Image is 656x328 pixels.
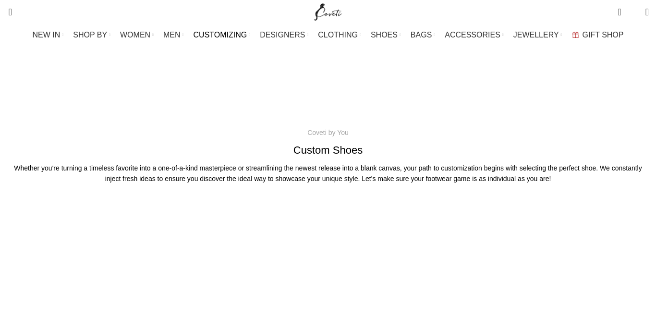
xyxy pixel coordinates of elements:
[572,25,624,45] a: GIFT SHOP
[163,25,183,45] a: MEN
[629,2,638,22] div: My Wishlist
[613,2,626,22] a: 0
[312,7,344,15] a: Site logo
[318,30,358,39] span: CLOTHING
[17,55,640,81] h1: Custom shoes Coveti by you handmade in [GEOGRAPHIC_DATA]
[33,25,64,45] a: NEW IN
[33,30,61,39] span: NEW IN
[120,30,150,39] span: WOMEN
[193,87,214,96] a: Home
[224,85,463,98] span: Custom shoes Coveti by you handmade in [GEOGRAPHIC_DATA]
[411,30,432,39] span: BAGS
[371,25,401,45] a: SHOES
[194,25,251,45] a: CUSTOMIZING
[120,25,154,45] a: WOMEN
[73,30,107,39] span: SHOP BY
[194,30,247,39] span: CUSTOMIZING
[619,5,626,12] span: 0
[445,25,504,45] a: ACCESSORIES
[513,25,562,45] a: JEWELLERY
[631,10,638,17] span: 0
[371,30,398,39] span: SHOES
[572,32,579,38] img: GiftBag
[318,25,361,45] a: CLOTHING
[307,127,349,138] div: Coveti by You
[260,30,305,39] span: DESIGNERS
[293,143,363,158] h4: Custom Shoes
[411,25,435,45] a: BAGS
[2,25,654,45] div: Main navigation
[2,2,12,22] a: Search
[163,30,181,39] span: MEN
[583,30,624,39] span: GIFT SHOP
[7,163,649,184] div: Whether you're turning a timeless favorite into a one-of-a-kind masterpiece or streamlining the n...
[445,30,500,39] span: ACCESSORIES
[73,25,110,45] a: SHOP BY
[260,25,308,45] a: DESIGNERS
[513,30,559,39] span: JEWELLERY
